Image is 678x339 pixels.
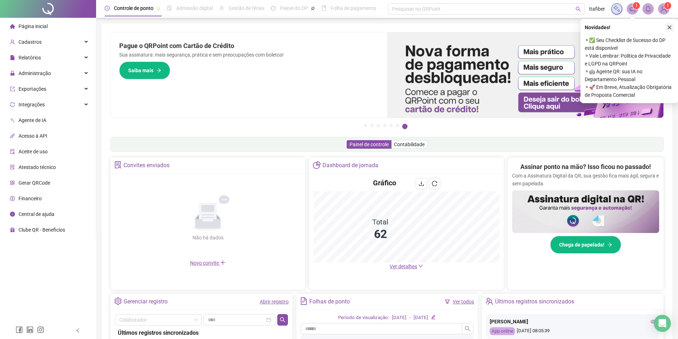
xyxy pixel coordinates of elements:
[667,3,669,8] span: 1
[123,296,168,308] div: Gerenciar registro
[119,41,379,51] h2: Pague o QRPoint com Cartão de Crédito
[19,196,42,201] span: Financeiro
[10,227,15,232] span: gift
[156,6,161,11] span: pushpin
[575,6,581,12] span: search
[402,124,408,129] button: 7
[490,318,656,325] div: [PERSON_NAME]
[219,6,224,11] span: sun
[645,6,651,12] span: bell
[338,314,389,322] div: Período de visualização:
[123,159,169,171] div: Convites enviados
[190,260,226,266] span: Novo convite
[300,297,308,305] span: file-text
[10,180,15,185] span: qrcode
[419,181,424,186] span: download
[10,55,15,60] span: file
[394,142,425,147] span: Contabilidade
[19,180,50,186] span: Gerar QRCode
[373,178,396,188] h4: Gráfico
[10,212,15,217] span: info-circle
[114,161,122,169] span: solution
[607,242,612,247] span: arrow-right
[465,326,471,332] span: search
[613,5,621,13] img: sparkle-icon.fc2bf0ac1784a2077858766a79e2daf3.svg
[10,149,15,154] span: audit
[431,315,436,319] span: edit
[260,299,289,304] a: Abrir registro
[175,234,241,242] div: Não há dados
[512,172,659,187] p: Com a Assinatura Digital da QR, sua gestão fica mais ágil, segura e sem papelada.
[495,296,574,308] div: Últimos registros sincronizados
[220,260,226,265] span: plus
[119,51,379,59] p: Sua assinatura: mais segurança, prática e sem preocupações com boletos!
[585,36,674,52] span: ⚬ ✅ Seu Checklist de Sucesso do DP está disponível
[19,39,42,45] span: Cadastros
[418,264,423,269] span: down
[228,5,264,11] span: Gestão de férias
[156,68,161,73] span: arrow-right
[19,227,65,233] span: Clube QR - Beneficios
[635,3,638,8] span: 1
[19,55,41,60] span: Relatórios
[19,149,48,154] span: Aceite de uso
[387,32,664,118] img: banner%2F096dab35-e1a4-4d07-87c2-cf089f3812bf.png
[128,67,153,74] span: Saiba mais
[19,70,51,76] span: Administração
[271,6,276,11] span: dashboard
[585,52,674,68] span: ⚬ Vale Lembrar: Política de Privacidade e LGPD na QRPoint
[559,241,604,249] span: Chega de papelada!
[585,83,674,99] span: ⚬ 🚀 Em Breve, Atualização Obrigatória de Proposta Comercial
[432,181,437,186] span: reload
[10,86,15,91] span: export
[10,165,15,170] span: solution
[550,236,621,254] button: Chega de papelada!
[19,133,47,139] span: Acesso à API
[409,314,411,322] div: -
[392,314,406,322] div: [DATE]
[383,124,387,127] button: 4
[167,6,172,11] span: file-done
[10,24,15,29] span: home
[10,71,15,76] span: lock
[118,328,285,337] div: Últimos registros sincronizados
[26,326,33,333] span: linkedin
[280,5,308,11] span: Painel do DP
[651,319,656,324] span: eye
[280,317,285,323] span: search
[37,326,44,333] span: instagram
[490,327,515,335] div: App online
[309,296,350,308] div: Folhas de ponto
[390,264,423,269] a: Ver detalhes down
[453,299,474,304] a: Ver todos
[10,133,15,138] span: api
[512,190,659,233] img: banner%2F02c71560-61a6-44d4-94b9-c8ab97240462.png
[629,6,636,12] span: notification
[313,161,320,169] span: pie-chart
[19,164,56,170] span: Atestado técnico
[445,299,450,304] span: filter
[19,117,46,123] span: Agente de IA
[414,314,428,322] div: [DATE]
[364,124,367,127] button: 1
[585,23,610,31] span: Novidades !
[490,327,656,335] div: [DATE] 08:05:39
[16,326,23,333] span: facebook
[664,2,671,9] sup: Atualize o seu contato no menu Meus Dados
[19,86,46,92] span: Exportações
[370,124,374,127] button: 2
[589,5,605,13] span: Itafiber
[654,315,671,332] div: Open Intercom Messenger
[377,124,380,127] button: 3
[485,297,493,305] span: team
[19,102,45,107] span: Integrações
[396,124,399,127] button: 6
[321,6,326,11] span: book
[322,159,378,171] div: Dashboard de jornada
[114,297,122,305] span: setting
[389,124,393,127] button: 5
[176,5,213,11] span: Admissão digital
[119,62,170,79] button: Saiba mais
[667,25,672,30] span: close
[349,142,389,147] span: Painel de controle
